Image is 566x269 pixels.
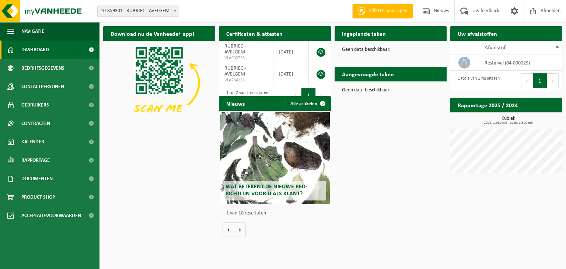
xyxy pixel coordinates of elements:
[316,88,327,102] button: Next
[224,77,268,83] span: VLA704258
[547,73,559,88] button: Next
[533,73,547,88] button: 1
[103,41,215,125] img: Download de VHEPlus App
[335,26,393,41] h2: Ingeplande taken
[352,4,413,18] a: Offerte aanvragen
[342,88,439,93] p: Geen data beschikbaar.
[450,98,525,112] h2: Rapportage 2025 / 2024
[223,87,268,103] div: 1 tot 2 van 2 resultaten
[21,206,81,225] span: Acceptatievoorwaarden
[454,73,500,89] div: 1 tot 1 van 1 resultaten
[454,116,562,125] h3: Kubiek
[98,6,179,16] span: 10-859301 - RUBRIEC - AVELGEM
[450,26,504,41] h2: Uw afvalstoffen
[342,47,439,52] p: Geen data beschikbaar.
[21,170,53,188] span: Documenten
[21,133,44,151] span: Kalender
[21,188,55,206] span: Product Shop
[103,26,202,41] h2: Download nu de Vanheede+ app!
[219,26,290,41] h2: Certificaten & attesten
[21,22,44,41] span: Navigatie
[521,73,533,88] button: Previous
[21,114,50,133] span: Contracten
[97,6,179,17] span: 10-859301 - RUBRIEC - AVELGEM
[226,184,307,197] span: Wat betekent de nieuwe RED-richtlijn voor u als klant?
[226,211,327,216] p: 1 van 10 resultaten
[301,88,316,102] button: 1
[219,96,252,111] h2: Nieuws
[224,43,246,55] span: RUBRIEC - AVELGEM
[485,45,506,51] span: Afvalstof
[223,222,234,237] button: Vorige
[284,96,330,111] a: Alle artikelen
[273,41,309,63] td: [DATE]
[335,67,401,81] h2: Aangevraagde taken
[290,88,301,102] button: Previous
[273,63,309,85] td: [DATE]
[507,112,562,127] a: Bekijk rapportage
[21,77,64,96] span: Contactpersonen
[479,55,562,71] td: restafval (04-000029)
[224,66,246,77] span: RUBRIEC - AVELGEM
[21,59,64,77] span: Bedrijfsgegevens
[220,112,330,204] a: Wat betekent de nieuwe RED-richtlijn voor u als klant?
[21,151,50,170] span: Rapportage
[21,96,49,114] span: Gebruikers
[224,55,268,61] span: VLA900736
[21,41,49,59] span: Dashboard
[454,121,562,125] span: 2024: 1,980 m3 - 2025: 1,320 m3
[234,222,246,237] button: Volgende
[367,7,409,15] span: Offerte aanvragen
